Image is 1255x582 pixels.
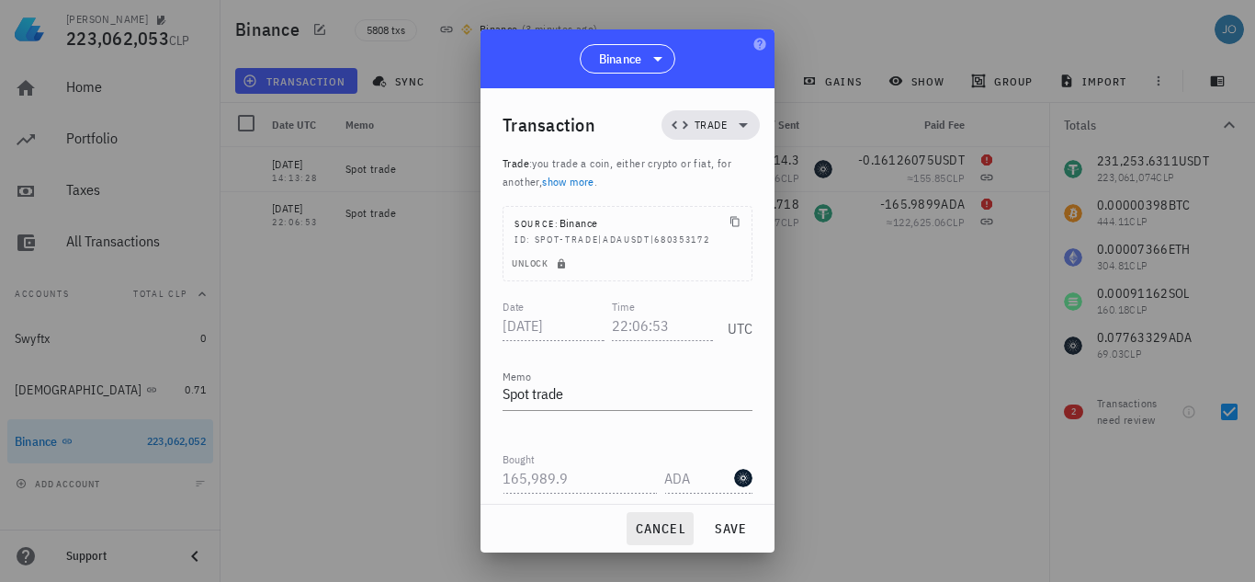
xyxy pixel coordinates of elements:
button: save [701,512,760,545]
span: Trade [695,116,727,134]
span: Source: [514,218,560,230]
span: Binance [599,50,642,68]
input: Currency [664,463,730,493]
span: Trade [503,156,529,170]
label: Memo [503,370,531,383]
label: Bought [503,452,535,466]
button: cancel [627,512,694,545]
span: you trade a coin, either crypto or fiat, for another, . [503,156,731,188]
span: Unlock [511,257,571,269]
div: Transaction [503,110,595,140]
label: Time [612,300,635,314]
button: Unlock [503,255,578,273]
div: ID: spot-trade|adausdt|680353172 [514,233,741,247]
span: save [708,520,752,537]
div: UTC [720,300,752,346]
span: cancel [634,520,686,537]
label: Date [503,300,524,314]
a: show more [542,175,594,188]
div: Binance [514,214,597,233]
p: : [503,154,752,191]
div: ADA-icon [734,469,752,487]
